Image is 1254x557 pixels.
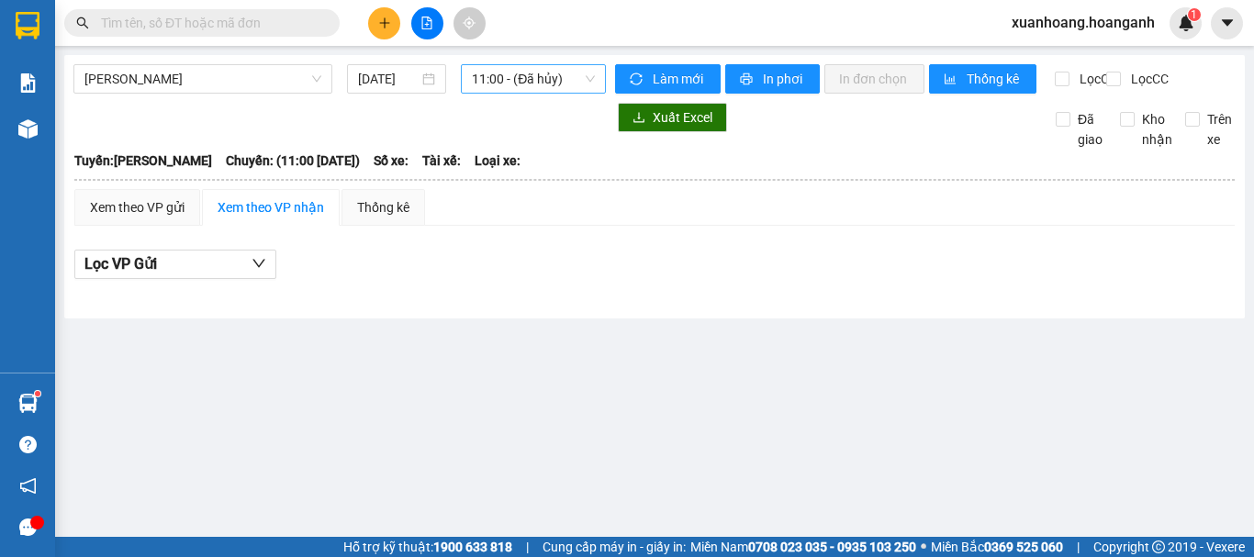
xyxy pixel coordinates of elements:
[1077,537,1080,557] span: |
[921,543,926,551] span: ⚪️
[824,64,924,94] button: In đơn chọn
[76,17,89,29] span: search
[1200,109,1239,150] span: Trên xe
[18,394,38,413] img: warehouse-icon
[90,197,185,217] div: Xem theo VP gửi
[931,537,1063,557] span: Miền Bắc
[1152,540,1165,553] span: copyright
[967,69,1022,89] span: Thống kê
[19,436,37,453] span: question-circle
[84,65,321,93] span: Hồ Chí Minh - Phan Rang
[984,540,1063,554] strong: 0369 525 060
[374,150,409,171] span: Số xe:
[378,17,391,29] span: plus
[740,72,756,87] span: printer
[472,65,595,93] span: 11:00 - (Đã hủy)
[368,7,400,39] button: plus
[343,537,512,557] span: Hỗ trợ kỹ thuật:
[35,391,40,396] sup: 1
[944,72,959,87] span: bar-chart
[1124,69,1171,89] span: Lọc CC
[1072,69,1120,89] span: Lọc CR
[1191,8,1197,21] span: 1
[630,72,645,87] span: sync
[411,7,443,39] button: file-add
[19,477,37,495] span: notification
[1188,8,1201,21] sup: 1
[1070,109,1110,150] span: Đã giao
[358,69,419,89] input: 15/08/2025
[997,11,1170,34] span: xuanhoang.hoanganh
[1178,15,1194,31] img: icon-new-feature
[1219,15,1236,31] span: caret-down
[463,17,476,29] span: aim
[475,150,521,171] span: Loại xe:
[543,537,686,557] span: Cung cấp máy in - giấy in:
[1135,109,1180,150] span: Kho nhận
[84,252,157,275] span: Lọc VP Gửi
[929,64,1036,94] button: bar-chartThống kê
[226,150,360,171] span: Chuyến: (11:00 [DATE])
[218,197,324,217] div: Xem theo VP nhận
[1211,7,1243,39] button: caret-down
[420,17,433,29] span: file-add
[690,537,916,557] span: Miền Nam
[19,518,37,536] span: message
[453,7,486,39] button: aim
[748,540,916,554] strong: 0708 023 035 - 0935 103 250
[725,64,820,94] button: printerIn phơi
[74,153,212,168] b: Tuyến: [PERSON_NAME]
[18,119,38,139] img: warehouse-icon
[74,250,276,279] button: Lọc VP Gửi
[16,12,39,39] img: logo-vxr
[763,69,805,89] span: In phơi
[526,537,529,557] span: |
[618,103,727,132] button: downloadXuất Excel
[653,69,706,89] span: Làm mới
[433,540,512,554] strong: 1900 633 818
[252,256,266,271] span: down
[18,73,38,93] img: solution-icon
[422,150,461,171] span: Tài xế:
[101,13,318,33] input: Tìm tên, số ĐT hoặc mã đơn
[615,64,721,94] button: syncLàm mới
[357,197,409,217] div: Thống kê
